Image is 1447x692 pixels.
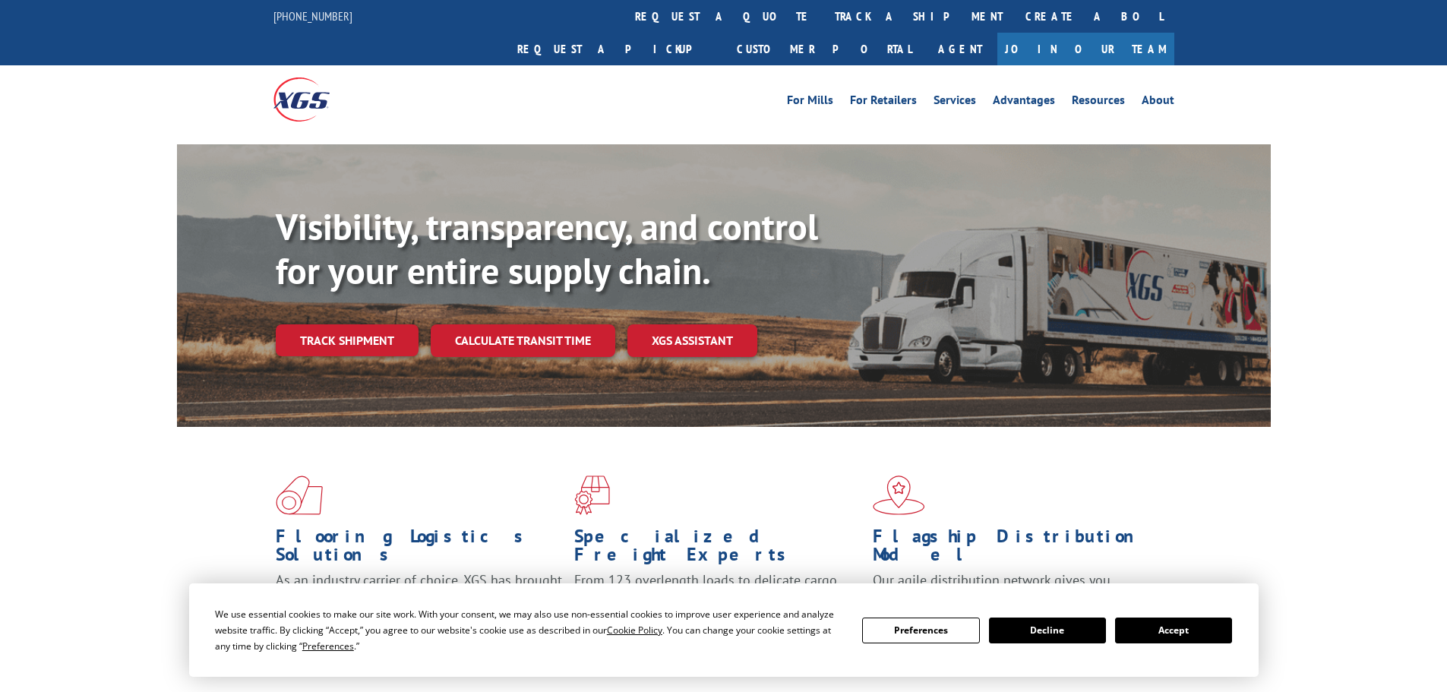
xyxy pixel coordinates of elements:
[215,606,844,654] div: We use essential cookies to make our site work. With your consent, we may also use non-essential ...
[276,476,323,515] img: xgs-icon-total-supply-chain-intelligence-red
[997,33,1174,65] a: Join Our Team
[276,527,563,571] h1: Flooring Logistics Solutions
[993,94,1055,111] a: Advantages
[627,324,757,357] a: XGS ASSISTANT
[862,618,979,643] button: Preferences
[276,571,562,625] span: As an industry carrier of choice, XGS has brought innovation and dedication to flooring logistics...
[276,203,818,294] b: Visibility, transparency, and control for your entire supply chain.
[607,624,662,637] span: Cookie Policy
[189,583,1259,677] div: Cookie Consent Prompt
[934,94,976,111] a: Services
[873,476,925,515] img: xgs-icon-flagship-distribution-model-red
[725,33,923,65] a: Customer Portal
[276,324,419,356] a: Track shipment
[431,324,615,357] a: Calculate transit time
[506,33,725,65] a: Request a pickup
[1142,94,1174,111] a: About
[574,571,861,639] p: From 123 overlength loads to delicate cargo, our experienced staff knows the best way to move you...
[574,527,861,571] h1: Specialized Freight Experts
[302,640,354,653] span: Preferences
[787,94,833,111] a: For Mills
[1115,618,1232,643] button: Accept
[873,527,1160,571] h1: Flagship Distribution Model
[850,94,917,111] a: For Retailers
[273,8,352,24] a: [PHONE_NUMBER]
[873,571,1152,607] span: Our agile distribution network gives you nationwide inventory management on demand.
[989,618,1106,643] button: Decline
[574,476,610,515] img: xgs-icon-focused-on-flooring-red
[923,33,997,65] a: Agent
[1072,94,1125,111] a: Resources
